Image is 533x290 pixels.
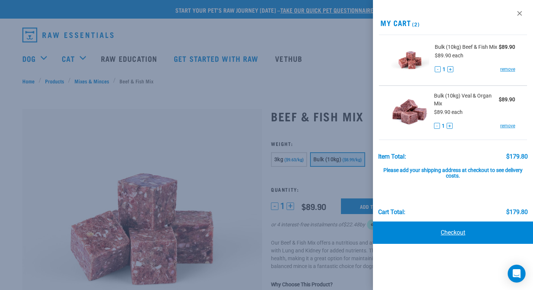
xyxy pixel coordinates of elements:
button: + [447,123,453,129]
button: - [435,66,441,72]
a: remove [500,122,515,129]
div: Please add your shipping address at checkout to see delivery costs. [378,160,528,179]
button: + [447,66,453,72]
span: Bulk (10kg) Beef & Fish Mix [435,43,497,51]
h2: My Cart [373,19,533,27]
span: $89.90 each [435,52,463,58]
div: Cart total: [378,209,405,216]
a: Checkout [373,222,533,244]
strong: $89.90 [499,96,515,102]
div: Item Total: [378,153,406,160]
strong: $89.90 [499,44,515,50]
span: $89.90 each [434,109,463,115]
span: (2) [411,23,419,25]
img: Veal & Organ Mix [391,92,428,130]
span: 1 [443,66,446,73]
div: $179.80 [506,153,528,160]
div: $179.80 [506,209,528,216]
img: Beef & Fish Mix [391,41,429,79]
div: Open Intercom Messenger [508,265,526,283]
a: remove [500,66,515,73]
button: - [434,123,440,129]
span: 1 [442,122,445,130]
span: Bulk (10kg) Veal & Organ Mix [434,92,499,108]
